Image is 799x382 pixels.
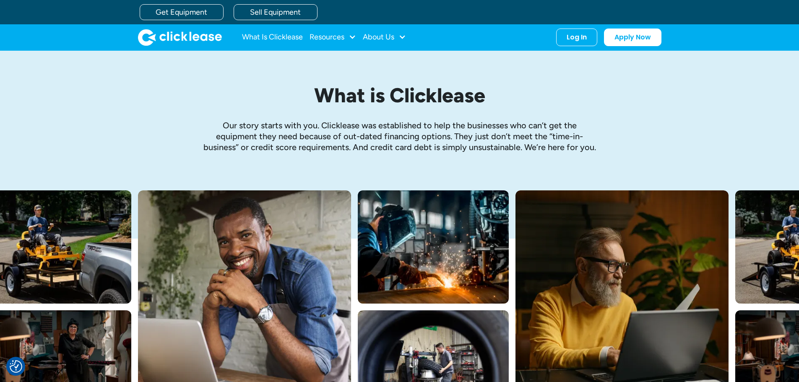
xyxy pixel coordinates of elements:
p: Our story starts with you. Clicklease was established to help the businesses who can’t get the eq... [203,120,597,153]
div: Log In [567,33,587,42]
a: Sell Equipment [234,4,318,20]
img: Clicklease logo [138,29,222,46]
h1: What is Clicklease [203,84,597,107]
a: home [138,29,222,46]
a: Apply Now [604,29,661,46]
div: Resources [310,29,356,46]
a: What Is Clicklease [242,29,303,46]
img: Revisit consent button [10,360,22,373]
img: A welder in a large mask working on a large pipe [358,190,509,304]
a: Get Equipment [140,4,224,20]
button: Consent Preferences [10,360,22,373]
div: About Us [363,29,406,46]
